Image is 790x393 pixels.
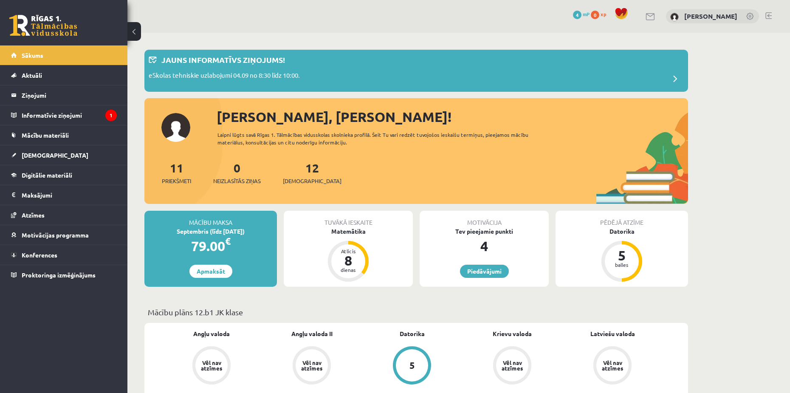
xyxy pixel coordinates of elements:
[573,11,581,19] span: 4
[11,225,117,245] a: Motivācijas programma
[400,329,425,338] a: Datorika
[189,265,232,278] a: Apmaksāt
[22,105,117,125] legend: Informatīvie ziņojumi
[670,13,679,21] img: Edgars Freimanis
[11,105,117,125] a: Informatīvie ziņojumi1
[22,231,89,239] span: Motivācijas programma
[336,249,361,254] div: Atlicis
[609,249,635,262] div: 5
[420,211,549,227] div: Motivācija
[162,177,191,185] span: Priekšmeti
[500,360,524,371] div: Vēl nav atzīmes
[148,306,685,318] p: Mācību plāns 12.b1 JK klase
[193,329,230,338] a: Angļu valoda
[684,12,737,20] a: [PERSON_NAME]
[409,361,415,370] div: 5
[9,15,77,36] a: Rīgas 1. Tālmācības vidusskola
[362,346,462,386] a: 5
[144,227,277,236] div: Septembris (līdz [DATE])
[284,227,413,283] a: Matemātika Atlicis 8 dienas
[460,265,509,278] a: Piedāvājumi
[149,54,684,88] a: Jauns informatīvs ziņojums! eSkolas tehniskie uzlabojumi 04.09 no 8:30 līdz 10:00.
[22,251,57,259] span: Konferences
[556,227,688,283] a: Datorika 5 balles
[22,131,69,139] span: Mācību materiāli
[262,346,362,386] a: Vēl nav atzīmes
[601,360,624,371] div: Vēl nav atzīmes
[591,11,610,17] a: 0 xp
[562,346,663,386] a: Vēl nav atzīmes
[291,329,333,338] a: Angļu valoda II
[22,185,117,205] legend: Maksājumi
[462,346,562,386] a: Vēl nav atzīmes
[11,185,117,205] a: Maksājumi
[149,71,300,82] p: eSkolas tehniskie uzlabojumi 04.09 no 8:30 līdz 10:00.
[284,211,413,227] div: Tuvākā ieskaite
[144,211,277,227] div: Mācību maksa
[22,71,42,79] span: Aktuāli
[601,11,606,17] span: xp
[609,262,635,267] div: balles
[22,85,117,105] legend: Ziņojumi
[225,235,231,247] span: €
[11,205,117,225] a: Atzīmes
[105,110,117,121] i: 1
[493,329,532,338] a: Krievu valoda
[420,236,549,256] div: 4
[11,65,117,85] a: Aktuāli
[591,11,599,19] span: 0
[573,11,590,17] a: 4 mP
[420,227,549,236] div: Tev pieejamie punkti
[161,346,262,386] a: Vēl nav atzīmes
[213,177,261,185] span: Neizlasītās ziņas
[284,227,413,236] div: Matemātika
[22,151,88,159] span: [DEMOGRAPHIC_DATA]
[336,267,361,272] div: dienas
[11,165,117,185] a: Digitālie materiāli
[556,227,688,236] div: Datorika
[11,45,117,65] a: Sākums
[11,125,117,145] a: Mācību materiāli
[22,51,43,59] span: Sākums
[11,245,117,265] a: Konferences
[336,254,361,267] div: 8
[283,177,341,185] span: [DEMOGRAPHIC_DATA]
[213,160,261,185] a: 0Neizlasītās ziņas
[22,171,72,179] span: Digitālie materiāli
[161,54,285,65] p: Jauns informatīvs ziņojums!
[200,360,223,371] div: Vēl nav atzīmes
[144,236,277,256] div: 79.00
[283,160,341,185] a: 12[DEMOGRAPHIC_DATA]
[162,160,191,185] a: 11Priekšmeti
[22,211,45,219] span: Atzīmes
[11,265,117,285] a: Proktoringa izmēģinājums
[22,271,96,279] span: Proktoringa izmēģinājums
[217,107,688,127] div: [PERSON_NAME], [PERSON_NAME]!
[300,360,324,371] div: Vēl nav atzīmes
[590,329,635,338] a: Latviešu valoda
[11,85,117,105] a: Ziņojumi
[583,11,590,17] span: mP
[217,131,544,146] div: Laipni lūgts savā Rīgas 1. Tālmācības vidusskolas skolnieka profilā. Šeit Tu vari redzēt tuvojošo...
[11,145,117,165] a: [DEMOGRAPHIC_DATA]
[556,211,688,227] div: Pēdējā atzīme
